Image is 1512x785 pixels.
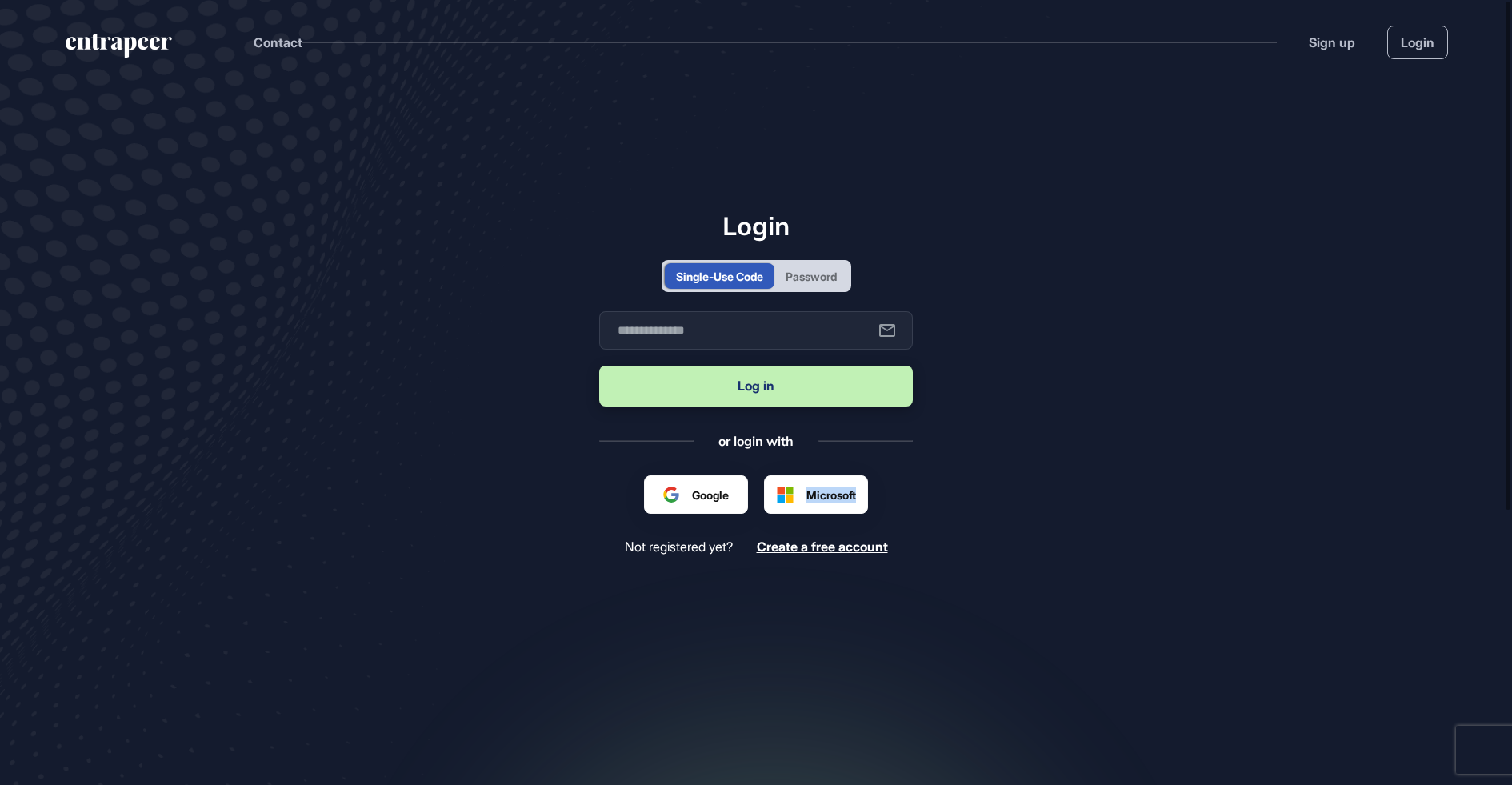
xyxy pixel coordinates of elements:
[254,32,302,53] button: Contact
[786,268,837,285] div: Password
[599,210,913,241] h1: Login
[757,539,888,555] span: Create a free account
[599,366,913,407] button: Log in
[625,539,733,555] span: Not registered yet?
[64,34,174,64] a: entrapeer-logo
[718,432,794,450] div: or login with
[806,487,856,503] span: Microsoft
[1309,33,1355,52] a: Sign up
[676,268,763,285] div: Single-Use Code
[1387,26,1448,59] a: Login
[757,539,888,555] a: Create a free account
